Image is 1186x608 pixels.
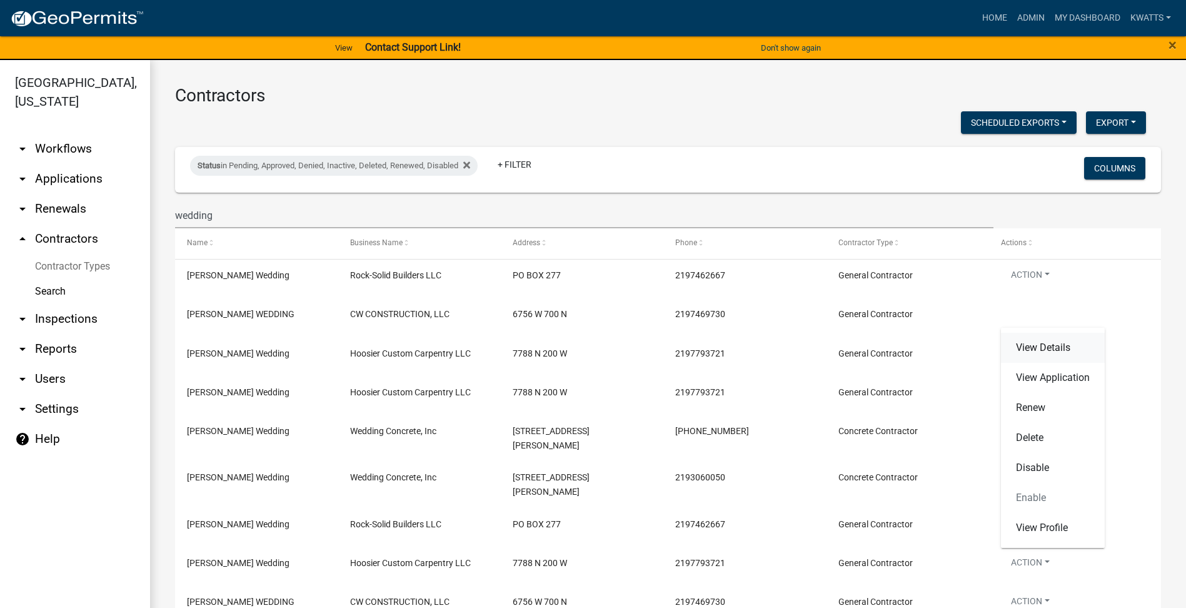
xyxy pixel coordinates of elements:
span: 219-306-0050 [675,426,749,436]
span: Cody Wedding [187,348,289,358]
span: 15590 Hendricks Street [513,426,590,450]
span: 15590 Hendricks Street [513,472,590,497]
a: Kwatts [1125,6,1176,30]
span: Address [513,238,540,247]
span: Concrete Contractor [838,472,918,482]
a: My Dashboard [1050,6,1125,30]
i: arrow_drop_up [15,231,30,246]
button: Close [1168,38,1177,53]
i: arrow_drop_down [15,141,30,156]
span: Phone [675,238,697,247]
span: Rock-Solid Builders LLC [350,519,441,529]
span: CW CONSTRUCTION, LLC [350,309,450,319]
a: View [330,38,358,58]
a: View Details [1001,333,1105,363]
i: arrow_drop_down [15,201,30,216]
div: Action [1001,328,1105,548]
span: General Contractor [838,597,913,607]
span: Wedding Concrete, Inc [350,426,436,436]
span: General Contractor [838,270,913,280]
i: arrow_drop_down [15,312,30,327]
h3: Contractors [175,85,1161,106]
span: 7788 N 200 W [513,558,567,568]
span: 2197793721 [675,387,725,397]
button: Action [1001,307,1060,325]
button: Action [1001,556,1060,574]
span: 2197462667 [675,270,725,280]
span: Cody Wedding [187,387,289,397]
button: Scheduled Exports [961,111,1077,134]
span: Hoosier Custom Carpentry LLC [350,558,471,568]
button: Don't show again [756,38,826,58]
datatable-header-cell: Address [501,228,663,258]
span: Casey Wedding [187,472,289,482]
span: Kelly Wedding [187,519,289,529]
span: 7788 N 200 W [513,348,567,358]
span: 7788 N 200 W [513,387,567,397]
datatable-header-cell: Name [175,228,338,258]
span: 6756 W 700 N [513,597,567,607]
span: Rock-Solid Builders LLC [350,270,441,280]
datatable-header-cell: Phone [663,228,826,258]
a: + Filter [488,153,541,176]
span: General Contractor [838,519,913,529]
a: View Profile [1001,513,1105,543]
i: arrow_drop_down [15,402,30,417]
span: General Contractor [838,558,913,568]
span: Kelly Wedding [187,270,289,280]
i: help [15,432,30,447]
span: Business Name [350,238,403,247]
span: Name [187,238,208,247]
span: Cody Wedding [187,558,289,568]
button: Action [1001,268,1060,286]
a: Admin [1012,6,1050,30]
span: 6756 W 700 N [513,309,567,319]
datatable-header-cell: Contractor Type [826,228,988,258]
span: Actions [1001,238,1027,247]
span: PO BOX 277 [513,270,561,280]
a: Disable [1001,453,1105,483]
span: 2197793721 [675,558,725,568]
span: × [1168,36,1177,54]
span: Wedding Concrete, Inc [350,472,436,482]
a: Renew [1001,393,1105,423]
span: 2193060050 [675,472,725,482]
span: COREY WEDDING [187,597,294,607]
button: Columns [1084,157,1145,180]
i: arrow_drop_down [15,342,30,357]
a: Home [977,6,1012,30]
span: 2197469730 [675,309,725,319]
input: Search for contractors [175,203,993,228]
div: in Pending, Approved, Denied, Inactive, Deleted, Renewed, Disabled [190,156,478,176]
span: COREY WEDDING [187,309,294,319]
span: General Contractor [838,309,913,319]
span: 2197462667 [675,519,725,529]
a: Delete [1001,423,1105,453]
span: Concrete Contractor [838,426,918,436]
datatable-header-cell: Business Name [338,228,500,258]
strong: Contact Support Link! [365,41,461,53]
datatable-header-cell: Actions [989,228,1152,258]
span: General Contractor [838,348,913,358]
a: View Application [1001,363,1105,393]
span: Status [198,161,221,170]
span: 2197469730 [675,597,725,607]
i: arrow_drop_down [15,372,30,387]
span: Hoosier Custom Carpentry LLC [350,387,471,397]
span: CW CONSTRUCTION, LLC [350,597,450,607]
span: Kimberly Wedding [187,426,289,436]
span: General Contractor [838,387,913,397]
i: arrow_drop_down [15,171,30,186]
span: Hoosier Custom Carpentry LLC [350,348,471,358]
button: Export [1086,111,1146,134]
span: Contractor Type [838,238,893,247]
span: PO BOX 277 [513,519,561,529]
span: 2197793721 [675,348,725,358]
